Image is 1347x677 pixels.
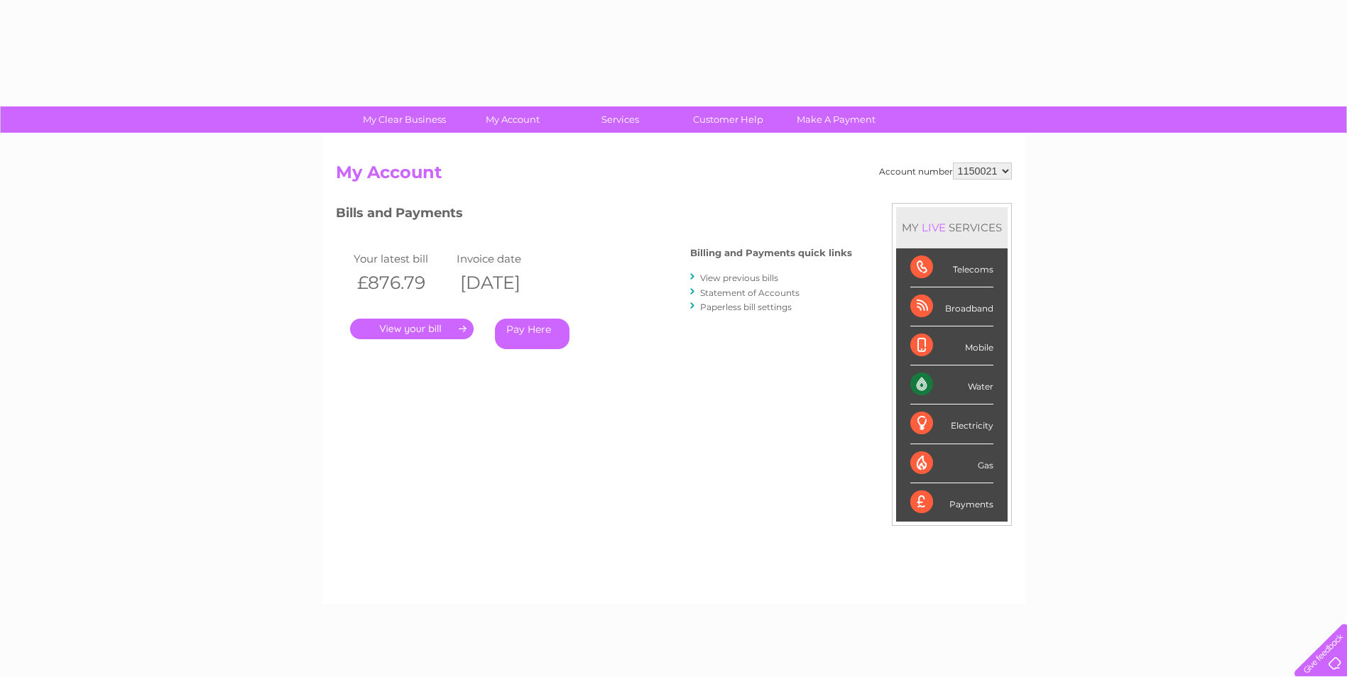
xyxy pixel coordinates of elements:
[700,273,778,283] a: View previous bills
[495,319,569,349] a: Pay Here
[562,106,679,133] a: Services
[350,268,453,297] th: £876.79
[350,249,453,268] td: Your latest bill
[879,163,1012,180] div: Account number
[778,106,895,133] a: Make A Payment
[910,365,993,404] div: Water
[336,203,852,228] h3: Bills and Payments
[350,319,474,339] a: .
[910,483,993,522] div: Payments
[700,287,800,298] a: Statement of Accounts
[919,221,949,234] div: LIVE
[910,404,993,444] div: Electricity
[453,249,556,268] td: Invoice date
[910,444,993,483] div: Gas
[910,287,993,326] div: Broadband
[453,268,556,297] th: [DATE]
[910,326,993,365] div: Mobile
[346,106,463,133] a: My Clear Business
[454,106,571,133] a: My Account
[700,302,792,312] a: Paperless bill settings
[910,248,993,287] div: Telecoms
[896,207,1008,248] div: MY SERVICES
[336,163,1012,189] h2: My Account
[690,248,852,258] h4: Billing and Payments quick links
[670,106,787,133] a: Customer Help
